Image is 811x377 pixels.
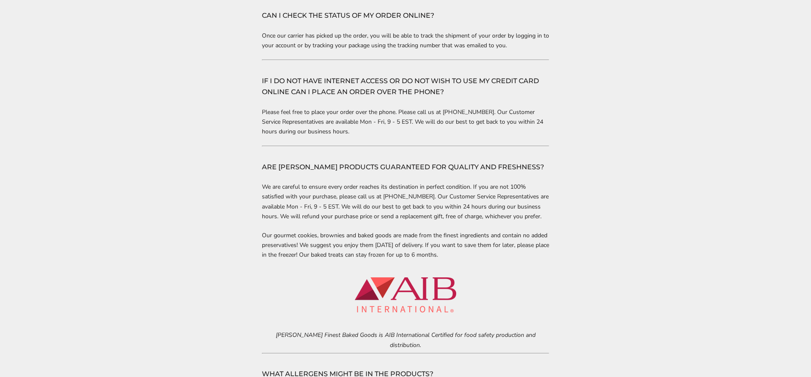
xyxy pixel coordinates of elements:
h4: IF I DO NOT HAVE INTERNET ACCESS OR DO NOT WISH TO USE MY CREDIT CARD ONLINE CAN I PLACE AN ORDER... [262,76,549,98]
p: Once our carrier has picked up the order, you will be able to track the shipment of your order by... [262,31,549,50]
iframe: Sign Up via Text for Offers [7,345,87,370]
h4: ARE [PERSON_NAME] PRODUCTS GUARANTEED FOR QUALITY AND FRESHNESS? [262,162,549,173]
img: aib-logo_240x240.webp [355,277,456,312]
p: Please feel free to place your order over the phone. Please call us at [PHONE_NUMBER]. Our Custom... [262,107,549,136]
p: Our gourmet cookies, brownies and baked goods are made from the finest ingredients and contain no... [262,231,549,260]
h4: CAN I CHECK THE STATUS OF MY ORDER ONLINE? [262,10,549,21]
em: [PERSON_NAME] Finest Baked Goods is AIB International Certified for food safety production and di... [276,331,536,349]
p: We are careful to ensure every order reaches its destination in perfect condition. If you are not... [262,182,549,221]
